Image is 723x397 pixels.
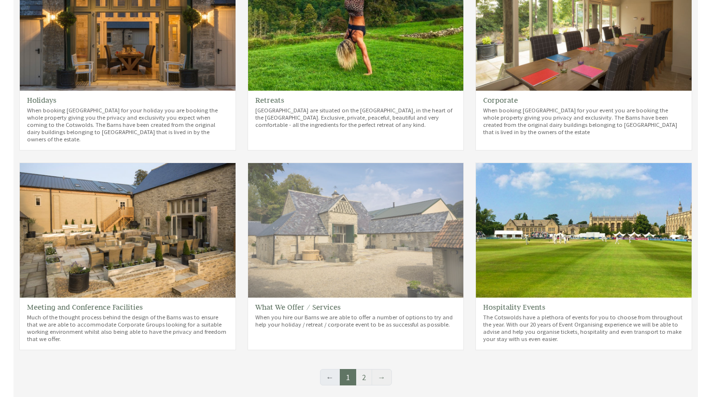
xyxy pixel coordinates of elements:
p: When booking [GEOGRAPHIC_DATA] for your event you are booking the whole property giving you priva... [476,107,692,136]
img: 'Meeting and Conference Facilities ' - Holiday Ideas [20,163,236,298]
img: 'What We Offer / Services' - Holiday Ideas [248,163,464,298]
a: Hospitality Events [483,302,545,312]
img: 'Hospitality Events' - Holiday Ideas [476,163,692,298]
p: When you hire our Barns we are able to offer a number of options to try and help your holiday / r... [248,314,464,328]
a: Retreats [255,96,284,105]
a: Holidays [27,96,56,105]
p: Much of the thought process behind the design of the Barns was to ensure that we are able to acco... [20,314,236,342]
p: [GEOGRAPHIC_DATA] are situated on the [GEOGRAPHIC_DATA], in the heart of the [GEOGRAPHIC_DATA]. E... [248,107,464,128]
a: → [372,369,392,385]
a: Corporate [483,96,518,105]
span: 1 [340,369,356,385]
a: 2 [356,369,372,385]
p: The Cotswolds have a plethora of events for you to choose from throughout the year. With our 20 y... [476,314,692,342]
p: When booking [GEOGRAPHIC_DATA] for your holiday you are booking the whole property giving you the... [20,107,236,143]
a: Meeting and Conference Facilities [27,302,143,312]
a: What We Offer / Services [255,302,341,312]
